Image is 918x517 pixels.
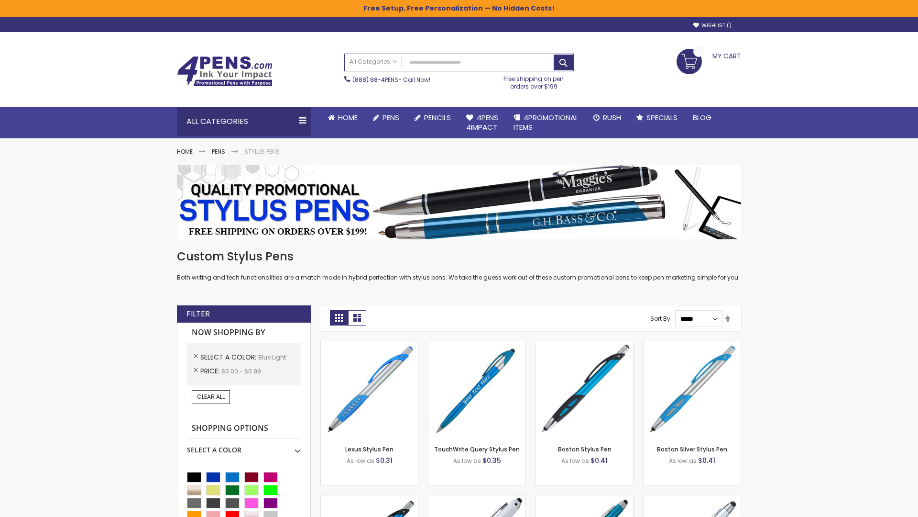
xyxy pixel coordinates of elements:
[434,445,520,453] a: TouchWrite Query Stylus Pen
[424,112,451,123] span: Pencils
[352,76,398,84] a: (888) 88-4PENS
[603,112,621,123] span: Rush
[693,112,711,123] span: Blog
[428,341,525,349] a: TouchWrite Query Stylus Pen-Blue Light
[338,112,358,123] span: Home
[428,495,525,503] a: Kimberly Logo Stylus Pens-LT-Blue
[258,353,286,361] span: Blue Light
[192,390,230,404] a: Clear All
[350,58,397,66] span: All Categories
[177,249,741,282] div: Both writing and tech functionalities are a match made in hybrid perfection with stylus pens. We ...
[506,107,586,138] a: 4PROMOTIONALITEMS
[321,341,418,438] img: Lexus Stylus Pen-Blue - Light
[536,341,633,438] img: Boston Stylus Pen-Blue - Light
[644,341,741,349] a: Boston Silver Stylus Pen-Blue - Light
[590,456,608,465] span: $0.41
[200,352,258,362] span: Select A Color
[345,54,402,70] a: All Categories
[669,457,697,465] span: As low as
[466,112,498,132] span: 4Pens 4impact
[221,367,261,375] span: $0.00 - $0.99
[428,341,525,438] img: TouchWrite Query Stylus Pen-Blue Light
[536,341,633,349] a: Boston Stylus Pen-Blue - Light
[644,341,741,438] img: Boston Silver Stylus Pen-Blue - Light
[177,249,741,264] h1: Custom Stylus Pens
[352,76,430,84] span: - Call Now!
[177,107,311,136] div: All Categories
[558,445,612,453] a: Boston Stylus Pen
[321,495,418,503] a: Lexus Metallic Stylus Pen-Blue - Light
[482,456,501,465] span: $0.35
[685,107,719,128] a: Blog
[453,457,481,465] span: As low as
[698,456,715,465] span: $0.41
[657,445,727,453] a: Boston Silver Stylus Pen
[536,495,633,503] a: Lory Metallic Stylus Pen-Blue - Light
[177,56,273,87] img: 4Pens Custom Pens and Promotional Products
[347,457,374,465] span: As low as
[644,495,741,503] a: Silver Cool Grip Stylus Pen-Blue - Light
[244,147,280,156] strong: Stylus Pens
[365,107,407,128] a: Pens
[212,147,225,156] a: Pens
[187,323,301,343] strong: Now Shopping by
[197,393,225,401] span: Clear All
[187,418,301,439] strong: Shopping Options
[330,310,348,326] strong: Grid
[177,165,741,239] img: Stylus Pens
[321,341,418,349] a: Lexus Stylus Pen-Blue - Light
[187,438,301,455] div: Select A Color
[693,22,732,29] a: Wishlist
[407,107,459,128] a: Pencils
[646,112,678,123] span: Specials
[177,147,193,156] a: Home
[459,107,506,138] a: 4Pens4impact
[320,107,365,128] a: Home
[494,71,574,90] div: Free shipping on pen orders over $199
[514,112,578,132] span: 4PROMOTIONAL ITEMS
[345,445,393,453] a: Lexus Stylus Pen
[376,456,393,465] span: $0.31
[200,366,221,376] span: Price
[561,457,589,465] span: As low as
[650,315,670,323] label: Sort By
[186,309,210,319] strong: Filter
[382,112,399,123] span: Pens
[586,107,629,128] a: Rush
[629,107,685,128] a: Specials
